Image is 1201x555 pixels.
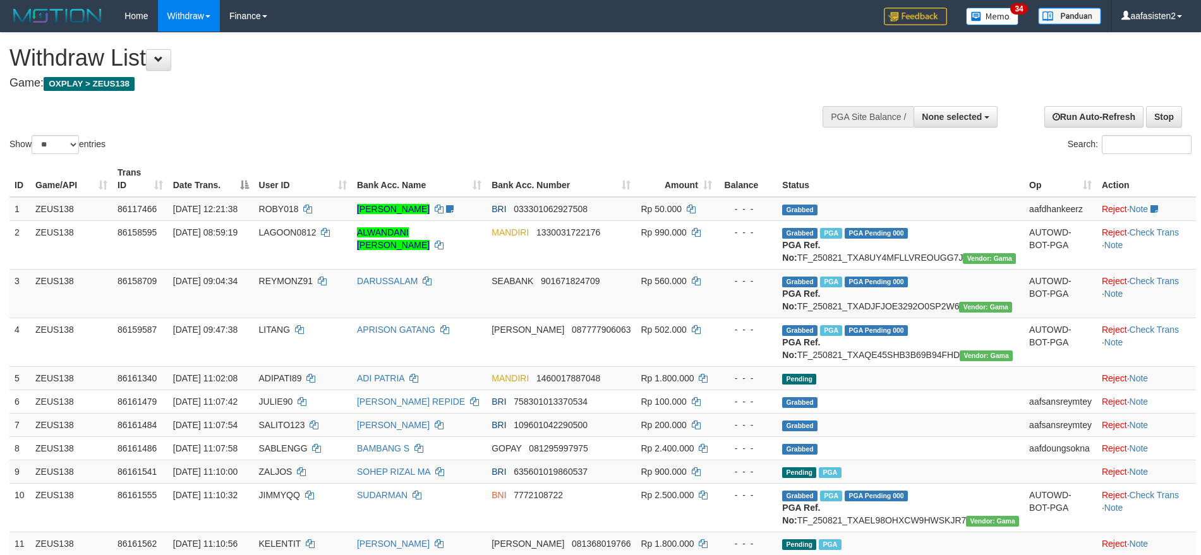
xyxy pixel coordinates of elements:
span: Copy 1330031722176 to clipboard [536,227,600,237]
div: - - - [722,489,772,501]
td: · [1097,366,1196,390]
span: Rp 2.400.000 [641,443,694,453]
div: - - - [722,203,772,215]
span: SABLENGG [259,443,308,453]
span: Rp 900.000 [641,467,686,477]
span: Grabbed [782,277,818,287]
div: PGA Site Balance / [823,106,914,128]
span: None selected [922,112,982,122]
a: [PERSON_NAME] [357,539,430,549]
b: PGA Ref. No: [782,240,820,263]
a: SOHEP RIZAL MA [357,467,430,477]
td: 10 [9,483,30,532]
a: Reject [1102,325,1127,335]
a: Check Trans [1130,490,1180,500]
td: AUTOWD-BOT-PGA [1024,483,1097,532]
td: · [1097,460,1196,483]
span: SEABANK [492,276,533,286]
span: 86159587 [118,325,157,335]
label: Show entries [9,135,106,154]
a: DARUSSALAM [357,276,418,286]
a: Note [1104,503,1123,513]
span: [DATE] 11:10:00 [173,467,238,477]
span: Copy 109601042290500 to clipboard [514,420,588,430]
td: ZEUS138 [30,197,112,221]
span: Vendor URL: https://trx31.1velocity.biz [963,253,1016,264]
span: [DATE] 12:21:38 [173,204,238,214]
span: 86161479 [118,397,157,407]
th: Game/API: activate to sort column ascending [30,161,112,197]
span: BRI [492,397,506,407]
th: Status [777,161,1024,197]
span: OXPLAY > ZEUS138 [44,77,135,91]
span: 86161562 [118,539,157,549]
span: [DATE] 09:04:34 [173,276,238,286]
span: 86161484 [118,420,157,430]
span: BNI [492,490,506,500]
span: 86158709 [118,276,157,286]
a: Reject [1102,420,1127,430]
span: BRI [492,420,506,430]
span: Grabbed [782,325,818,336]
span: Copy 1460017887048 to clipboard [536,373,600,383]
span: 86117466 [118,204,157,214]
td: · [1097,436,1196,460]
th: Date Trans.: activate to sort column descending [168,161,254,197]
span: Copy 081295997975 to clipboard [529,443,588,453]
span: REYMONZ91 [259,276,313,286]
span: [DATE] 11:07:54 [173,420,238,430]
td: TF_250821_TXA8UY4MFLLVREOUGG7J [777,220,1024,269]
a: Reject [1102,490,1127,500]
td: 1 [9,197,30,221]
a: Reject [1102,467,1127,477]
span: Rp 200.000 [641,420,686,430]
td: ZEUS138 [30,269,112,318]
a: BAMBANG S [357,443,409,453]
span: Copy 033301062927508 to clipboard [514,204,588,214]
div: - - - [722,323,772,336]
span: Marked by aafsolysreylen [819,539,841,550]
b: PGA Ref. No: [782,289,820,311]
span: SALITO123 [259,420,305,430]
td: · [1097,390,1196,413]
td: · · [1097,220,1196,269]
td: · [1097,197,1196,221]
td: aafdoungsokna [1024,436,1097,460]
th: Trans ID: activate to sort column ascending [112,161,168,197]
td: · [1097,413,1196,436]
a: Check Trans [1130,227,1180,237]
td: 9 [9,460,30,483]
span: MANDIRI [492,373,529,383]
label: Search: [1068,135,1192,154]
span: ZALJOS [259,467,293,477]
td: ZEUS138 [30,318,112,366]
a: Note [1130,204,1149,214]
th: Bank Acc. Number: activate to sort column ascending [486,161,636,197]
input: Search: [1102,135,1192,154]
span: PGA Pending [845,228,908,239]
span: Rp 1.800.000 [641,539,694,549]
span: BRI [492,204,506,214]
th: Amount: activate to sort column ascending [636,161,716,197]
td: ZEUS138 [30,366,112,390]
span: Rp 2.500.000 [641,490,694,500]
img: panduan.png [1038,8,1101,25]
span: Rp 560.000 [641,276,686,286]
span: 86161541 [118,467,157,477]
span: [DATE] 11:02:08 [173,373,238,383]
span: Grabbed [782,421,818,431]
span: Grabbed [782,397,818,408]
a: Reject [1102,539,1127,549]
img: Button%20Memo.svg [966,8,1019,25]
span: Marked by aafpengsreynich [819,467,841,478]
span: Marked by aafanarl [820,228,842,239]
span: Rp 502.000 [641,325,686,335]
span: Vendor URL: https://trx31.1velocity.biz [959,302,1012,313]
td: AUTOWD-BOT-PGA [1024,220,1097,269]
span: Grabbed [782,444,818,455]
span: MANDIRI [492,227,529,237]
td: ZEUS138 [30,390,112,413]
td: TF_250821_TXAEL98OHXCW9HWSKJR7 [777,483,1024,532]
th: User ID: activate to sort column ascending [254,161,352,197]
span: Copy 758301013370534 to clipboard [514,397,588,407]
